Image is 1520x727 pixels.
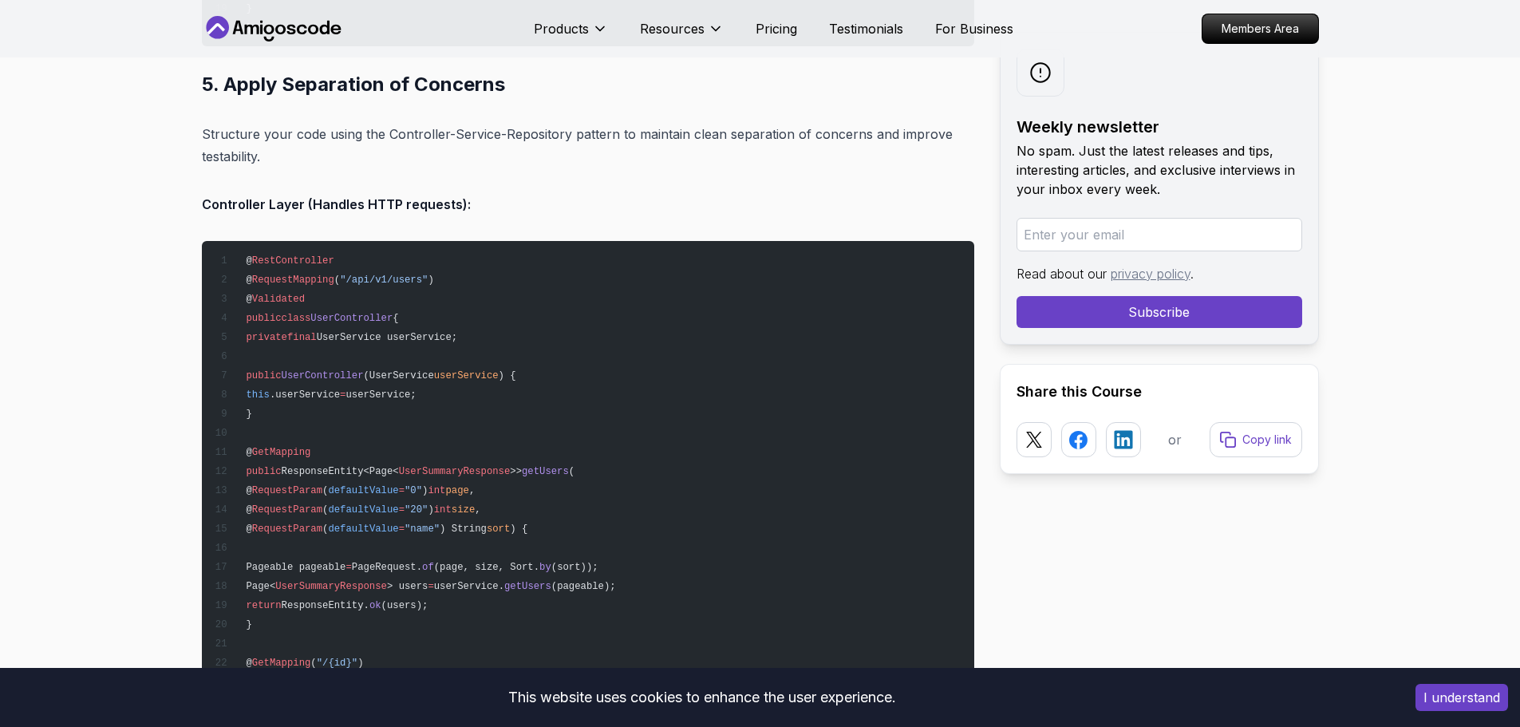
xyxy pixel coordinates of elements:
[317,332,457,343] span: UserService userService;
[428,275,433,286] span: )
[434,504,452,516] span: int
[270,389,340,401] span: .userService
[246,504,251,516] span: @
[399,504,405,516] span: =
[252,504,322,516] span: RequestParam
[393,313,398,324] span: {
[445,485,468,496] span: page
[246,524,251,535] span: @
[422,485,428,496] span: )
[246,255,251,267] span: @
[1017,381,1302,403] h2: Share this Course
[246,313,281,324] span: public
[352,562,422,573] span: PageRequest.
[246,332,286,343] span: private
[1017,264,1302,283] p: Read about our .
[452,504,475,516] span: size
[399,466,511,477] span: UserSummaryResponse
[246,600,281,611] span: return
[510,466,522,477] span: >>
[422,562,434,573] span: of
[551,562,598,573] span: (sort));
[1017,141,1302,199] p: No spam. Just the latest releases and tips, interesting articles, and exclusive interviews in you...
[405,485,422,496] span: "0"
[405,524,440,535] span: "name"
[640,19,705,38] p: Resources
[1111,266,1190,282] a: privacy policy
[1415,684,1508,711] button: Accept cookies
[334,275,340,286] span: (
[381,600,428,611] span: (users);
[252,485,322,496] span: RequestParam
[434,370,499,381] span: userService
[510,524,527,535] span: ) {
[202,123,974,168] p: Structure your code using the Controller-Service-Repository pattern to maintain clean separation ...
[246,619,251,630] span: }
[504,581,551,592] span: getUsers
[246,562,345,573] span: Pageable pageable
[282,370,364,381] span: UserController
[282,466,399,477] span: ResponseEntity<Page<
[756,19,797,38] a: Pricing
[434,581,504,592] span: userService.
[322,485,328,496] span: (
[252,275,334,286] span: RequestMapping
[246,485,251,496] span: @
[328,524,398,535] span: defaultValue
[252,294,305,305] span: Validated
[246,409,251,420] span: }
[246,389,269,401] span: this
[310,313,393,324] span: UserController
[522,466,569,477] span: getUsers
[246,658,251,669] span: @
[1202,14,1318,43] p: Members Area
[246,466,281,477] span: public
[1017,296,1302,328] button: Subscribe
[551,581,616,592] span: (pageable);
[428,485,445,496] span: int
[252,255,334,267] span: RestController
[328,485,398,496] span: defaultValue
[428,581,433,592] span: =
[387,581,428,592] span: > users
[364,370,434,381] span: (UserService
[405,504,428,516] span: "20"
[252,658,311,669] span: GetMapping
[328,504,398,516] span: defaultValue
[340,389,345,401] span: =
[399,485,405,496] span: =
[246,294,251,305] span: @
[345,389,416,401] span: userService;
[1017,116,1302,138] h2: Weekly newsletter
[252,524,322,535] span: RequestParam
[369,600,381,611] span: ok
[935,19,1013,38] a: For Business
[246,370,281,381] span: public
[469,485,475,496] span: ,
[310,658,316,669] span: (
[246,581,275,592] span: Page<
[282,313,311,324] span: class
[1242,432,1292,448] p: Copy link
[202,196,471,212] strong: Controller Layer (Handles HTTP requests):
[434,562,539,573] span: (page, size, Sort.
[475,504,480,516] span: ,
[539,562,551,573] span: by
[1202,14,1319,44] a: Members Area
[287,332,317,343] span: final
[569,466,574,477] span: (
[275,581,387,592] span: UserSummaryResponse
[829,19,903,38] a: Testimonials
[357,658,363,669] span: )
[640,19,724,51] button: Resources
[282,600,369,611] span: ResponseEntity.
[246,275,251,286] span: @
[1210,422,1302,457] button: Copy link
[428,504,433,516] span: )
[322,524,328,535] span: (
[1017,218,1302,251] input: Enter your email
[440,524,487,535] span: ) String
